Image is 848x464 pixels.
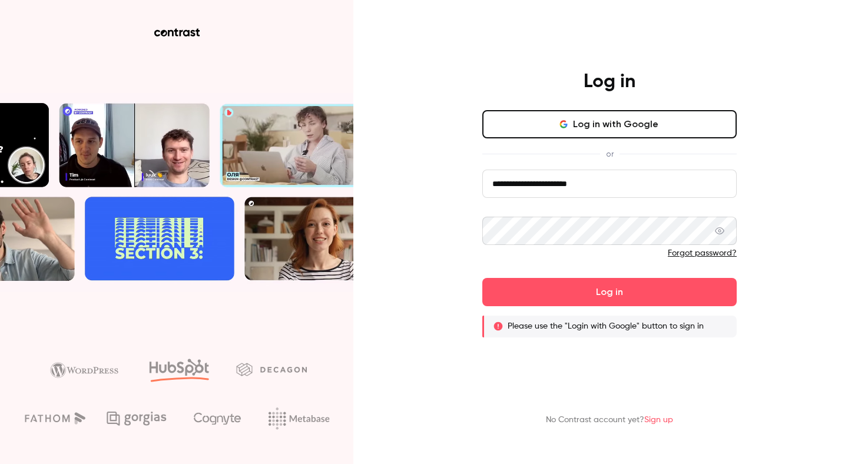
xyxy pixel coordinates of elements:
[584,70,635,94] h4: Log in
[546,414,673,426] p: No Contrast account yet?
[644,416,673,424] a: Sign up
[508,320,704,332] p: Please use the "Login with Google" button to sign in
[668,249,737,257] a: Forgot password?
[236,363,307,376] img: decagon
[482,278,737,306] button: Log in
[600,148,620,160] span: or
[482,110,737,138] button: Log in with Google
